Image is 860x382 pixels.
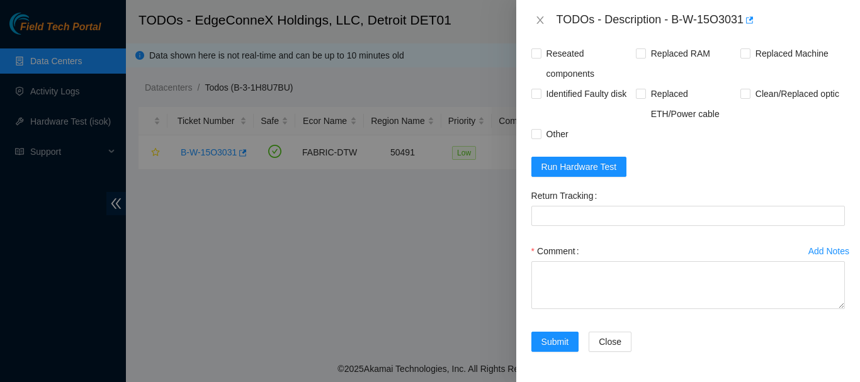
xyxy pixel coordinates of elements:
span: Reseated components [541,43,636,84]
button: Close [531,14,549,26]
label: Comment [531,241,584,261]
div: Add Notes [808,247,849,256]
input: Return Tracking [531,206,845,226]
span: Clean/Replaced optic [750,84,844,104]
button: Close [589,332,631,352]
textarea: Comment [531,261,845,309]
div: TODOs - Description - B-W-15O3031 [557,10,845,30]
button: Submit [531,332,579,352]
span: close [535,15,545,25]
span: Run Hardware Test [541,160,617,174]
span: Replaced ETH/Power cable [646,84,740,124]
label: Return Tracking [531,186,603,206]
span: Replaced RAM [646,43,715,64]
span: Replaced Machine [750,43,834,64]
button: Add Notes [808,241,850,261]
button: Run Hardware Test [531,157,627,177]
span: Identified Faulty disk [541,84,632,104]
span: Close [599,335,621,349]
span: Other [541,124,574,144]
span: Submit [541,335,569,349]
